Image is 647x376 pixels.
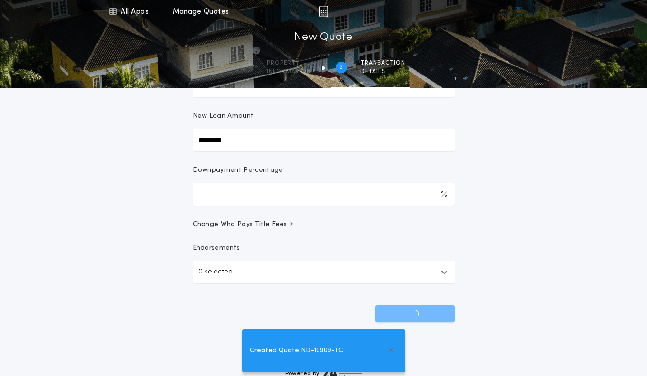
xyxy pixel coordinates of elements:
[193,220,295,229] span: Change Who Pays Title Fees
[250,346,343,356] span: Created Quote ND-10909-TC
[193,129,455,151] input: New Loan Amount
[339,64,343,71] h2: 2
[319,6,328,17] img: img
[267,59,311,67] span: Property
[360,68,405,75] span: details
[360,59,405,67] span: Transaction
[193,244,455,253] p: Endorsements
[193,166,283,175] p: Downpayment Percentage
[193,112,254,121] p: New Loan Amount
[193,220,455,229] button: Change Who Pays Title Fees
[294,30,352,45] h1: New Quote
[193,261,455,283] button: 0 selected
[267,68,311,75] span: information
[193,183,455,206] input: Downpayment Percentage
[198,266,233,278] p: 0 selected
[501,7,536,16] img: vs-icon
